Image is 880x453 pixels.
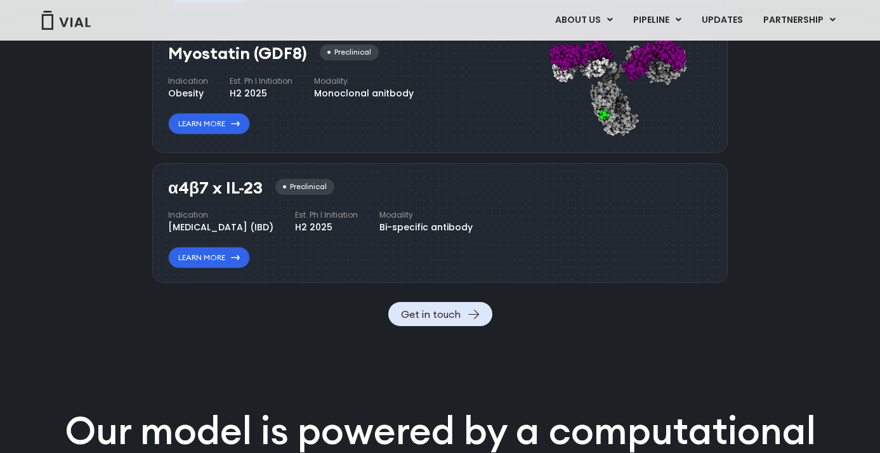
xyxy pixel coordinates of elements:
[168,113,250,135] a: Learn More
[41,11,91,30] img: Vial Logo
[168,87,208,100] div: Obesity
[295,221,358,234] div: H2 2025
[168,44,307,63] h3: Myostatin (GDF8)
[379,221,473,234] div: Bi-specific antibody
[168,209,273,221] h4: Indication
[753,10,846,31] a: PARTNERSHIPMenu Toggle
[388,302,492,326] a: Get in touch
[168,75,208,87] h4: Indication
[168,179,263,197] h3: α4β7 x IL-23
[320,44,379,60] div: Preclinical
[230,75,292,87] h4: Est. Ph I Initiation
[314,75,414,87] h4: Modality
[545,10,622,31] a: ABOUT USMenu Toggle
[295,209,358,221] h4: Est. Ph I Initiation
[379,209,473,221] h4: Modality
[692,10,752,31] a: UPDATES
[168,247,250,268] a: Learn More
[230,87,292,100] div: H2 2025
[275,179,334,195] div: Preclinical
[168,221,273,234] div: [MEDICAL_DATA] (IBD)
[623,10,691,31] a: PIPELINEMenu Toggle
[314,87,414,100] div: Monoclonal anitbody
